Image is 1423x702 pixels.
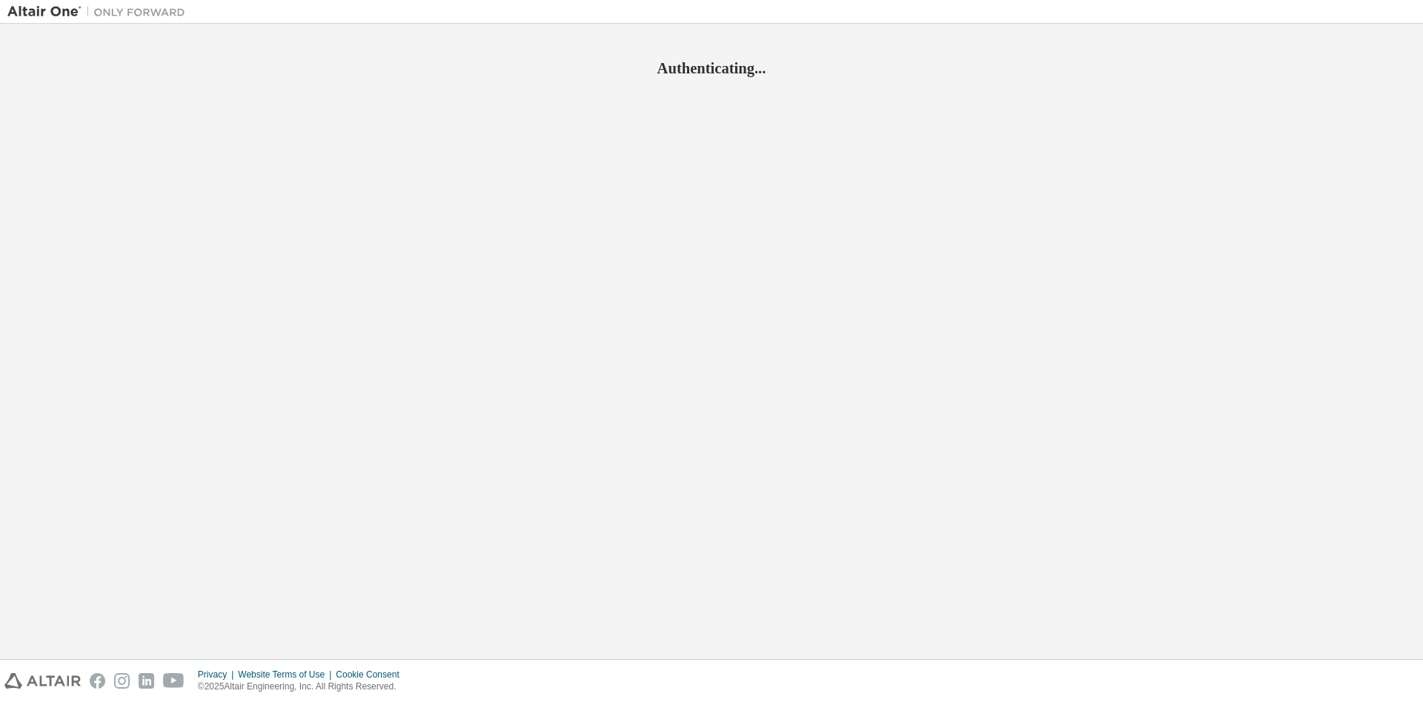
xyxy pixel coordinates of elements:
[4,673,81,689] img: altair_logo.svg
[139,673,154,689] img: linkedin.svg
[198,681,408,693] p: © 2025 Altair Engineering, Inc. All Rights Reserved.
[90,673,105,689] img: facebook.svg
[238,669,336,681] div: Website Terms of Use
[198,669,238,681] div: Privacy
[163,673,185,689] img: youtube.svg
[7,4,193,19] img: Altair One
[7,59,1416,78] h2: Authenticating...
[336,669,408,681] div: Cookie Consent
[114,673,130,689] img: instagram.svg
